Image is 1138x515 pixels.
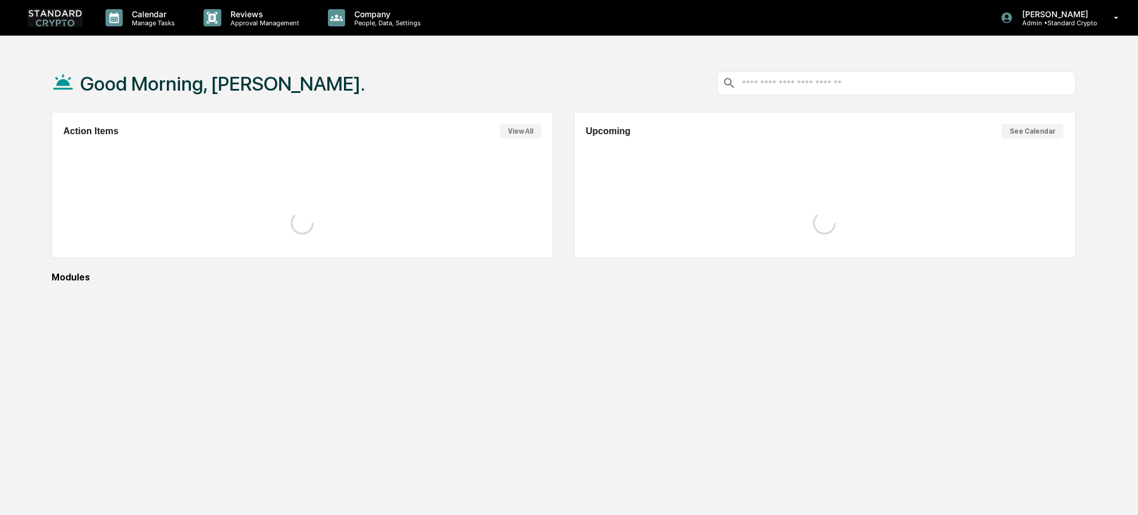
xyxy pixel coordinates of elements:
p: Reviews [221,9,305,19]
button: View All [500,124,541,139]
p: People, Data, Settings [345,19,427,27]
h2: Upcoming [586,126,631,136]
h1: Good Morning, [PERSON_NAME]. [80,72,365,95]
p: Calendar [123,9,181,19]
p: Approval Management [221,19,305,27]
p: Manage Tasks [123,19,181,27]
button: See Calendar [1002,124,1063,139]
p: Company [345,9,427,19]
h2: Action Items [64,126,119,136]
p: Admin • Standard Crypto [1013,19,1097,27]
p: [PERSON_NAME] [1013,9,1097,19]
div: Modules [52,272,1076,283]
img: logo [28,9,83,26]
